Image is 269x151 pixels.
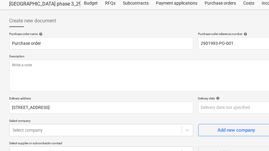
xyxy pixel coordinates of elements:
[9,1,73,7] div: [GEOGRAPHIC_DATA] phase 3_2901993/2901994/2901995
[9,32,193,36] div: Purchase order name
[243,32,248,36] span: help
[9,37,193,49] input: Document name
[218,126,255,134] div: Add new company
[9,96,193,102] p: Delivery address
[215,96,220,100] span: help
[9,17,56,25] span: Create new document
[9,141,193,146] p: Select supplier or subcontractor contact
[38,32,43,36] span: help
[238,122,269,151] iframe: Chat Widget
[9,102,193,114] input: Delivery address
[9,119,193,124] p: Select company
